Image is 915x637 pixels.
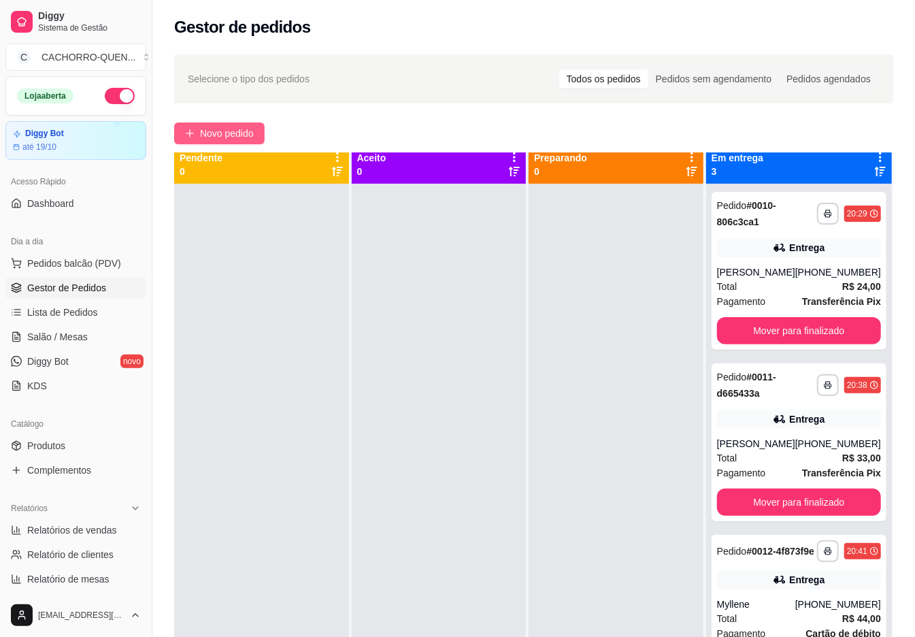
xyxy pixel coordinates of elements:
strong: # 0010-806c3ca1 [717,200,776,227]
a: Salão / Mesas [5,326,146,348]
div: Todos os pedidos [559,69,648,88]
span: Total [717,451,737,465]
a: Relatório de clientes [5,544,146,566]
span: Relatórios [11,503,48,514]
span: Relatório de clientes [27,548,114,561]
span: Complementos [27,463,91,477]
a: Relatório de mesas [5,568,146,590]
button: Pedidos balcão (PDV) [5,252,146,274]
button: Select a team [5,44,146,71]
strong: R$ 33,00 [842,453,881,463]
p: Preparando [534,151,587,165]
div: [PHONE_NUMBER] [795,265,881,279]
div: Catálogo [5,413,146,435]
p: Aceito [357,151,386,165]
span: KDS [27,379,47,393]
span: plus [185,129,195,138]
p: Em entrega [712,151,763,165]
a: DiggySistema de Gestão [5,5,146,38]
a: Complementos [5,459,146,481]
h2: Gestor de pedidos [174,16,311,38]
div: Dia a dia [5,231,146,252]
div: Acesso Rápido [5,171,146,193]
span: Pedido [717,200,747,211]
article: até 19/10 [22,142,56,152]
button: [EMAIL_ADDRESS][DOMAIN_NAME] [5,599,146,632]
div: Loja aberta [17,88,73,103]
a: Relatórios de vendas [5,519,146,541]
div: Myllene [717,598,795,611]
a: Gestor de Pedidos [5,277,146,299]
strong: # 0012-4f873f9e [746,546,814,557]
span: Salão / Mesas [27,330,88,344]
span: Total [717,279,737,294]
a: Diggy Botnovo [5,350,146,372]
div: Entrega [789,412,825,426]
span: Dashboard [27,197,74,210]
div: [PERSON_NAME] [717,265,795,279]
span: Relatórios de vendas [27,523,117,537]
button: Mover para finalizado [717,489,881,516]
div: CACHORRO-QUEN ... [41,50,135,64]
span: Novo pedido [200,126,254,141]
strong: R$ 44,00 [842,613,881,624]
button: Novo pedido [174,122,265,144]
span: Sistema de Gestão [38,22,141,33]
span: Lista de Pedidos [27,306,98,319]
a: Lista de Pedidos [5,301,146,323]
a: Produtos [5,435,146,457]
button: Alterar Status [105,88,135,104]
p: 0 [534,165,587,178]
strong: Transferência Pix [802,296,881,307]
span: [EMAIL_ADDRESS][DOMAIN_NAME] [38,610,124,621]
strong: R$ 24,00 [842,281,881,292]
a: Relatório de fidelidadenovo [5,593,146,615]
span: Gestor de Pedidos [27,281,106,295]
span: Produtos [27,439,65,453]
p: 3 [712,165,763,178]
span: Pagamento [717,294,766,309]
div: 20:41 [847,546,867,557]
button: Mover para finalizado [717,317,881,344]
span: Total [717,611,737,626]
p: 0 [180,165,222,178]
div: 20:38 [847,380,867,391]
p: 0 [357,165,386,178]
div: Entrega [789,573,825,587]
span: Selecione o tipo dos pedidos [188,71,310,86]
span: Diggy Bot [27,355,69,368]
div: Pedidos sem agendamento [648,69,779,88]
article: Diggy Bot [25,129,64,139]
div: 20:29 [847,208,867,219]
span: Pagamento [717,465,766,480]
span: Relatório de mesas [27,572,110,586]
strong: Transferência Pix [802,468,881,478]
strong: # 0011-d665433a [717,372,776,399]
span: Pedido [717,372,747,382]
div: [PERSON_NAME] [717,437,795,451]
a: Diggy Botaté 19/10 [5,121,146,160]
div: Entrega [789,241,825,255]
div: Pedidos agendados [779,69,878,88]
a: KDS [5,375,146,397]
a: Dashboard [5,193,146,214]
div: [PHONE_NUMBER] [795,437,881,451]
span: Pedidos balcão (PDV) [27,257,121,270]
span: Diggy [38,10,141,22]
span: Pedido [717,546,747,557]
p: Pendente [180,151,222,165]
span: C [17,50,31,64]
div: [PHONE_NUMBER] [795,598,881,611]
